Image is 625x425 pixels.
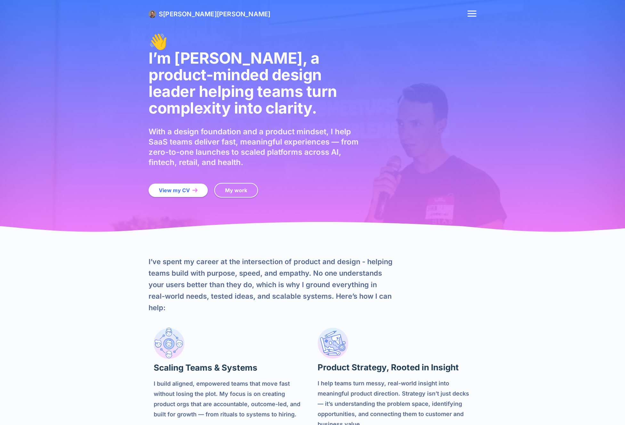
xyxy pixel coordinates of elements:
h1: 👋 I’m [PERSON_NAME], a product-minded design leader helping teams turn complexity into clarity. [149,33,366,116]
p: I’ve spent my career at the intersection of product and design - helping teams build with purpose... [149,256,394,313]
span: S [PERSON_NAME] [159,10,270,18]
h2: Scaling Teams & Systems [154,363,307,373]
p: With a design foundation and a product mindset, I help SaaS teams deliver fast, meaningful experi... [149,127,366,168]
span: [PERSON_NAME] [163,10,217,18]
img: Strategy Image [318,327,348,358]
img: Design Leadership Image [154,327,184,359]
p: I build aligned, empowered teams that move fast without losing the plot. My focus is on creating ... [154,379,307,420]
button: website menu [467,11,476,18]
a: View my CV [149,184,208,197]
a: My work [214,183,258,198]
h2: Product Strategy, Rooted in Insight [318,362,471,373]
a: S[PERSON_NAME][PERSON_NAME] [159,11,270,18]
